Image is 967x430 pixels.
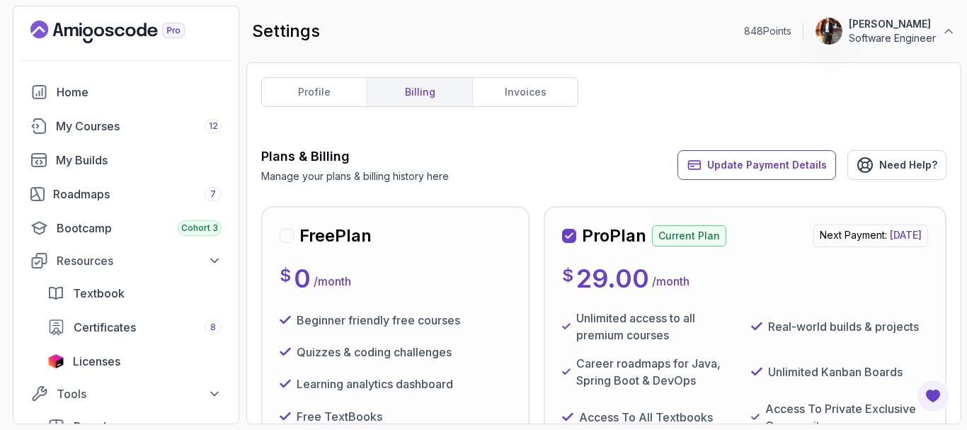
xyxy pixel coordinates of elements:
[849,31,936,45] p: Software Engineer
[56,152,222,169] div: My Builds
[57,84,222,101] div: Home
[74,319,136,336] span: Certificates
[181,222,218,234] span: Cohort 3
[297,344,452,361] p: Quizzes & coding challenges
[579,409,713,426] p: Access To All Textbooks
[57,385,222,402] div: Tools
[576,264,649,293] p: 29.00
[815,17,956,45] button: user profile image[PERSON_NAME]Software Engineer
[294,264,311,293] p: 0
[22,180,230,208] a: roadmaps
[73,353,120,370] span: Licenses
[576,310,739,344] p: Unlimited access to all premium courses
[562,264,573,287] p: $
[744,24,791,38] p: 848 Points
[297,375,453,392] p: Learning analytics dashboard
[30,21,217,43] a: Landing page
[314,273,351,290] p: / month
[47,354,64,368] img: jetbrains icon
[261,169,449,183] p: Manage your plans & billing history here
[262,78,367,106] a: profile
[297,408,382,425] p: Free TextBooks
[472,78,578,106] a: invoices
[652,225,726,247] p: Current Plan
[576,355,739,389] p: Career roadmaps for Java, Spring Boot & DevOps
[57,220,222,237] div: Bootcamp
[22,248,230,273] button: Resources
[22,214,230,242] a: bootcamp
[22,381,230,407] button: Tools
[252,20,320,43] h2: settings
[916,379,950,413] button: Open Feedback Button
[73,285,125,302] span: Textbook
[57,252,222,269] div: Resources
[39,347,230,375] a: licenses
[297,312,460,329] p: Beginner friendly free courses
[22,78,230,106] a: home
[768,318,919,335] p: Real-world builds & projects
[849,17,936,31] p: [PERSON_NAME]
[367,78,472,106] a: billing
[652,273,690,290] p: / month
[53,186,222,203] div: Roadmaps
[280,264,291,287] p: $
[768,363,903,380] p: Unlimited Kanban Boards
[39,313,230,341] a: certificates
[56,118,222,135] div: My Courses
[39,279,230,307] a: textbook
[707,158,827,172] span: Update Payment Details
[299,225,372,247] h2: Free Plan
[209,120,218,132] span: 12
[22,112,230,140] a: courses
[582,225,646,247] h2: Pro Plan
[22,146,230,174] a: builds
[210,322,216,333] span: 8
[210,188,216,200] span: 7
[261,147,449,166] h3: Plans & Billing
[677,150,836,180] button: Update Payment Details
[816,18,842,45] img: user profile image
